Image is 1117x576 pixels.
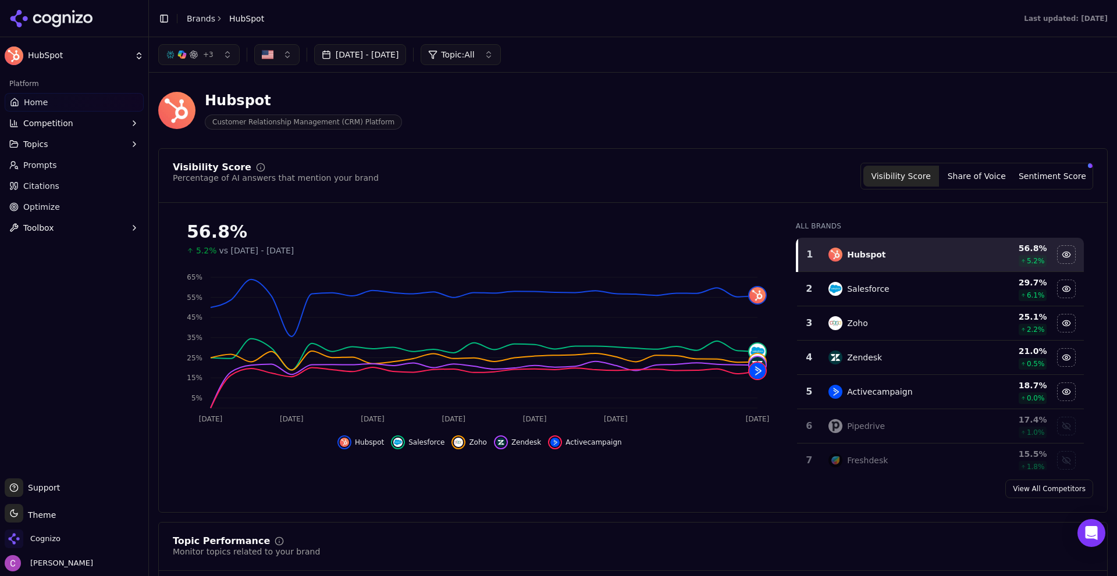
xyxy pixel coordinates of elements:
img: freshdesk [828,453,842,467]
a: Optimize [5,198,144,216]
div: 5 [802,385,817,399]
nav: breadcrumb [187,13,264,24]
button: Open user button [5,555,93,571]
div: Monitor topics related to your brand [173,546,320,557]
span: Zoho [469,438,487,447]
img: salesforce [749,344,766,360]
span: Zendesk [511,438,541,447]
button: Hide hubspot data [1057,245,1076,264]
div: Last updated: [DATE] [1024,14,1108,23]
div: Open Intercom Messenger [1077,519,1105,547]
tspan: 5% [191,394,202,402]
button: [DATE] - [DATE] [314,44,407,65]
img: hubspot [749,287,766,303]
span: 5.2% [196,245,217,256]
button: Hide activecampaign data [548,435,621,449]
span: Activecampaign [565,438,621,447]
span: Topic: All [441,49,474,60]
tspan: [DATE] [280,415,304,423]
div: Salesforce [847,283,890,295]
img: activecampaign [550,438,560,447]
div: Hubspot [847,249,885,260]
div: Zoho [847,317,868,329]
div: 6 [802,419,817,433]
span: 1.8 % [1027,462,1045,471]
span: Prompts [23,159,57,171]
span: 0.5 % [1027,359,1045,369]
div: 7 [802,453,817,467]
img: hubspot [828,248,842,262]
tspan: 45% [187,313,202,321]
img: Cognizo [5,530,23,548]
div: Hubspot [205,91,402,110]
button: Hide zendesk data [494,435,541,449]
a: Brands [187,14,215,23]
div: Zendesk [847,352,882,363]
div: 25.1 % [972,311,1047,323]
button: Toolbox [5,219,144,237]
img: zoho [828,316,842,330]
span: Competition [23,117,73,129]
tr: 6pipedrivePipedrive17.4%1.0%Show pipedrive data [797,409,1084,443]
div: 18.7 % [972,380,1047,391]
img: Chris Abouraad [5,555,21,571]
span: HubSpot [28,51,130,61]
div: 17.4 % [972,414,1047,425]
span: HubSpot [229,13,264,24]
div: 21.0 % [972,345,1047,357]
button: Topics [5,135,144,153]
button: Hide hubspot data [337,435,384,449]
button: Share of Voice [939,166,1015,187]
div: 3 [802,316,817,330]
a: Prompts [5,156,144,174]
span: Salesforce [408,438,444,447]
img: activecampaign [828,385,842,399]
span: 1.0 % [1027,428,1045,437]
tspan: 65% [187,273,202,281]
img: zendesk [749,357,766,373]
tspan: [DATE] [523,415,547,423]
tspan: 25% [187,354,202,362]
tr: 4zendeskZendesk21.0%0.5%Hide zendesk data [797,341,1084,375]
span: Citations [23,180,59,192]
tspan: [DATE] [442,415,465,423]
span: vs [DATE] - [DATE] [219,245,294,256]
button: Open organization switcher [5,530,61,548]
img: HubSpot [5,46,23,65]
span: 5.2 % [1027,256,1045,266]
div: 56.8% [187,221,773,242]
span: Hubspot [355,438,384,447]
button: Show pipedrive data [1057,417,1076,435]
img: zendesk [828,350,842,364]
tr: 5activecampaignActivecampaign18.7%0.0%Hide activecampaign data [797,375,1084,409]
div: Pipedrive [847,420,885,432]
div: 4 [802,350,817,364]
img: zoho [749,354,766,370]
span: 0.0 % [1027,393,1045,403]
button: Competition [5,114,144,133]
div: All Brands [796,221,1084,231]
button: Hide salesforce data [1057,280,1076,298]
tspan: 35% [187,334,202,342]
div: 15.5 % [972,448,1047,460]
span: Toolbox [23,222,54,234]
button: Hide zoho data [1057,314,1076,332]
span: Customer Relationship Management (CRM) Platform [205,115,402,130]
button: Hide zoho data [451,435,487,449]
button: Show freshdesk data [1057,451,1076,470]
span: Topics [23,138,48,150]
span: Theme [23,510,56,520]
span: 6.1 % [1027,291,1045,300]
a: Citations [5,177,144,195]
tr: 3zohoZoho25.1%2.2%Hide zoho data [797,306,1084,341]
div: Percentage of AI answers that mention your brand [173,172,379,184]
a: View All Competitors [1005,480,1093,498]
div: 2 [802,282,817,296]
img: zendesk [496,438,506,447]
span: + 3 [203,50,214,59]
div: Topic Performance [173,536,270,546]
img: US [262,49,273,60]
div: Freshdesk [847,455,888,466]
tr: 1hubspotHubspot56.8%5.2%Hide hubspot data [797,238,1084,272]
span: Support [23,482,60,493]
